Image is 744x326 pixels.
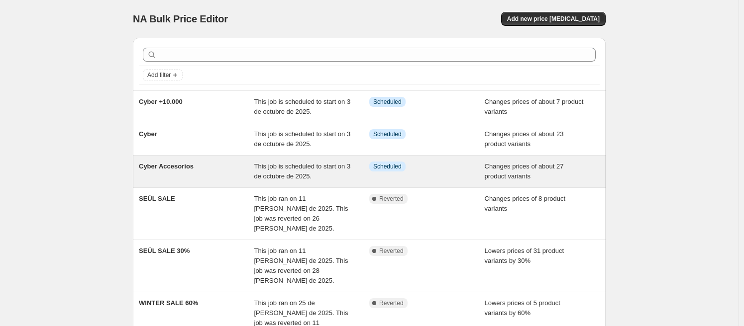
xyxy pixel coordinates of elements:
[501,12,606,26] button: Add new price [MEDICAL_DATA]
[254,163,351,180] span: This job is scheduled to start on 3 de octubre de 2025.
[254,130,351,148] span: This job is scheduled to start on 3 de octubre de 2025.
[139,195,175,202] span: SEÚL SALE
[139,299,198,307] span: WINTER SALE 60%
[133,13,228,24] span: NA Bulk Price Editor
[485,299,560,317] span: Lowers prices of 5 product variants by 60%
[485,195,566,212] span: Changes prices of 8 product variants
[139,163,194,170] span: Cyber Accesorios
[147,71,171,79] span: Add filter
[485,247,564,264] span: Lowers prices of 31 product variants by 30%
[254,195,348,232] span: This job ran on 11 [PERSON_NAME] de 2025. This job was reverted on 26 [PERSON_NAME] de 2025.
[507,15,600,23] span: Add new price [MEDICAL_DATA]
[379,247,404,255] span: Reverted
[254,247,348,284] span: This job ran on 11 [PERSON_NAME] de 2025. This job was reverted on 28 [PERSON_NAME] de 2025.
[379,195,404,203] span: Reverted
[373,130,402,138] span: Scheduled
[143,69,183,81] button: Add filter
[373,163,402,170] span: Scheduled
[139,247,190,254] span: SEÚL SALE 30%
[139,130,157,138] span: Cyber
[485,163,564,180] span: Changes prices of about 27 product variants
[485,98,584,115] span: Changes prices of about 7 product variants
[373,98,402,106] span: Scheduled
[379,299,404,307] span: Reverted
[485,130,564,148] span: Changes prices of about 23 product variants
[254,98,351,115] span: This job is scheduled to start on 3 de octubre de 2025.
[139,98,183,105] span: Cyber +10.000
